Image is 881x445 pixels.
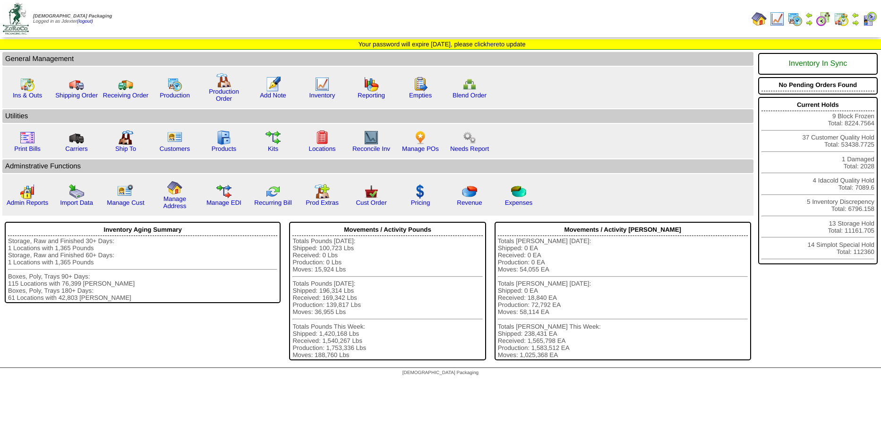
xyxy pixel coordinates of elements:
img: calendarcustomer.gif [862,11,877,26]
div: Totals Pounds [DATE]: Shipped: 100,723 Lbs Received: 0 Lbs Production: 0 Lbs Moves: 15,924 Lbs To... [292,237,482,358]
img: calendarprod.gif [167,77,182,92]
img: arrowright.gif [805,19,813,26]
img: calendarprod.gif [787,11,803,26]
img: pie_chart.png [462,184,477,199]
a: Manage EDI [206,199,241,206]
img: line_graph.gif [770,11,785,26]
span: Logged in as Jdexter [33,14,112,24]
a: Products [212,145,237,152]
a: Revenue [457,199,482,206]
a: Shipping Order [55,92,98,99]
a: Production [160,92,190,99]
img: arrowright.gif [852,19,859,26]
a: Manage Cust [107,199,144,206]
a: Carriers [65,145,87,152]
a: Recurring Bill [254,199,291,206]
a: Blend Order [453,92,487,99]
img: calendarblend.gif [816,11,831,26]
img: truck3.gif [69,130,84,145]
img: orders.gif [265,77,281,92]
div: Movements / Activity Pounds [292,224,482,236]
img: invoice2.gif [20,130,35,145]
div: Current Holds [761,99,874,111]
div: Inventory In Sync [761,55,874,73]
td: General Management [2,52,753,66]
a: Needs Report [450,145,489,152]
img: calendarinout.gif [20,77,35,92]
img: po.png [413,130,428,145]
img: arrowleft.gif [852,11,859,19]
img: managecust.png [117,184,135,199]
img: factory2.gif [118,130,133,145]
a: Expenses [505,199,533,206]
a: Production Order [209,88,239,102]
span: [DEMOGRAPHIC_DATA] Packaging [402,370,479,375]
img: workorder.gif [413,77,428,92]
img: cabinet.gif [216,130,231,145]
a: Ins & Outs [13,92,42,99]
div: 9 Block Frozen Total: 8224.7564 37 Customer Quality Hold Total: 53438.7725 1 Damaged Total: 2028 ... [758,97,878,264]
a: Add Note [260,92,286,99]
a: Inventory [309,92,335,99]
a: Ship To [115,145,136,152]
a: Reporting [358,92,385,99]
div: Totals [PERSON_NAME] [DATE]: Shipped: 0 EA Received: 0 EA Production: 0 EA Moves: 54,055 EA Total... [498,237,748,358]
img: workflow.gif [265,130,281,145]
img: network.png [462,77,477,92]
img: home.gif [167,180,182,195]
td: Utilities [2,109,753,123]
img: factory.gif [216,73,231,88]
img: line_graph2.gif [364,130,379,145]
div: No Pending Orders Found [761,79,874,91]
div: Storage, Raw and Finished 30+ Days: 1 Locations with 1,365 Pounds Storage, Raw and Finished 60+ D... [8,237,277,301]
a: Import Data [60,199,93,206]
a: Locations [308,145,335,152]
a: Kits [268,145,278,152]
img: cust_order.png [364,184,379,199]
div: Movements / Activity [PERSON_NAME] [498,224,748,236]
td: Adminstrative Functions [2,159,753,173]
img: calendarinout.gif [834,11,849,26]
a: (logout) [77,19,93,24]
img: customers.gif [167,130,182,145]
a: Customers [160,145,190,152]
span: [DEMOGRAPHIC_DATA] Packaging [33,14,112,19]
img: graph2.png [20,184,35,199]
a: Admin Reports [7,199,48,206]
a: Manage POs [402,145,439,152]
img: edi.gif [216,184,231,199]
a: Prod Extras [306,199,339,206]
img: zoroco-logo-small.webp [3,3,29,35]
img: prodextras.gif [315,184,330,199]
a: Manage Address [163,195,187,209]
img: locations.gif [315,130,330,145]
img: pie_chart2.png [511,184,526,199]
img: truck.gif [69,77,84,92]
a: Cust Order [356,199,386,206]
img: reconcile.gif [265,184,281,199]
a: here [487,41,499,48]
a: Reconcile Inv [352,145,390,152]
img: truck2.gif [118,77,133,92]
img: home.gif [752,11,767,26]
img: import.gif [69,184,84,199]
img: graph.gif [364,77,379,92]
img: line_graph.gif [315,77,330,92]
a: Receiving Order [103,92,148,99]
a: Empties [409,92,432,99]
img: arrowleft.gif [805,11,813,19]
div: Inventory Aging Summary [8,224,277,236]
img: dollar.gif [413,184,428,199]
a: Print Bills [14,145,41,152]
a: Pricing [411,199,430,206]
img: workflow.png [462,130,477,145]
